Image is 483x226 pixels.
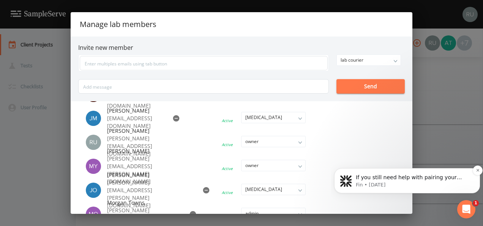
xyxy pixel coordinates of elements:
[107,199,180,207] span: Morgan Towns
[107,115,163,130] p: [EMAIL_ADDRESS][DOMAIN_NAME]
[107,179,193,209] p: [PERSON_NAME][EMAIL_ADDRESS][PERSON_NAME][DOMAIN_NAME]
[107,171,193,179] span: [PERSON_NAME]
[107,107,163,115] span: [PERSON_NAME]
[86,111,107,126] div: Jonathan Mckinney
[107,135,180,158] p: [PERSON_NAME][EMAIL_ADDRESS][DOMAIN_NAME]
[86,183,107,198] div: Jonathan Mckinney
[222,142,233,147] div: Active
[107,155,193,185] p: [PERSON_NAME][EMAIL_ADDRESS][PERSON_NAME][DOMAIN_NAME]
[86,183,101,198] img: 8ff8c144dcedc3a98039bb208287ae25
[331,152,483,205] iframe: Intercom notifications message
[71,12,412,37] h2: Manage lab members
[107,127,180,135] span: [PERSON_NAME]
[86,135,101,150] img: a5c06d64ce99e847b6841ccd0307af82
[457,200,475,218] iframe: Intercom live chat
[86,159,101,174] img: e9990d8aa911c3c8c731cdbe1b1e4f52
[86,207,107,222] div: Morgan Towns
[241,136,305,147] div: owner
[78,79,329,94] input: Add message
[222,166,233,171] div: Active
[86,207,101,222] img: e5df77a8b646eb52ef3ad048c1c29e95
[86,111,101,126] img: c190026eac3ad850922e9e92f263c43d
[241,160,305,171] div: owner
[336,79,405,94] button: Send
[337,55,401,65] div: lab courier
[78,44,405,51] h6: Invite new member
[80,56,328,70] input: Enter multiples emails using tab button
[107,147,193,155] span: [PERSON_NAME]
[86,159,107,174] div: Myra Zabec
[473,200,479,206] span: 1
[86,135,107,150] div: Russell Schindler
